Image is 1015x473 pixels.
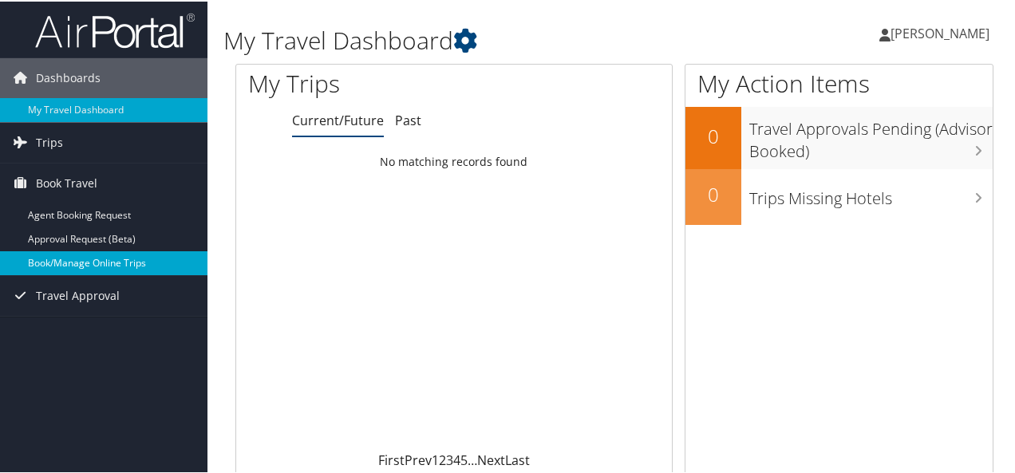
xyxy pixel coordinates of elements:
[36,162,97,202] span: Book Travel
[378,450,405,467] a: First
[685,65,993,99] h1: My Action Items
[685,179,741,207] h2: 0
[460,450,468,467] a: 5
[446,450,453,467] a: 3
[879,8,1005,56] a: [PERSON_NAME]
[685,105,993,167] a: 0Travel Approvals Pending (Advisor Booked)
[749,108,993,161] h3: Travel Approvals Pending (Advisor Booked)
[468,450,477,467] span: …
[36,121,63,161] span: Trips
[505,450,530,467] a: Last
[749,178,993,208] h3: Trips Missing Hotels
[248,65,478,99] h1: My Trips
[453,450,460,467] a: 4
[439,450,446,467] a: 2
[236,146,672,175] td: No matching records found
[891,23,989,41] span: [PERSON_NAME]
[395,110,421,128] a: Past
[432,450,439,467] a: 1
[292,110,384,128] a: Current/Future
[685,121,741,148] h2: 0
[223,22,744,56] h1: My Travel Dashboard
[36,274,120,314] span: Travel Approval
[477,450,505,467] a: Next
[405,450,432,467] a: Prev
[685,168,993,223] a: 0Trips Missing Hotels
[36,57,101,97] span: Dashboards
[35,10,195,48] img: airportal-logo.png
